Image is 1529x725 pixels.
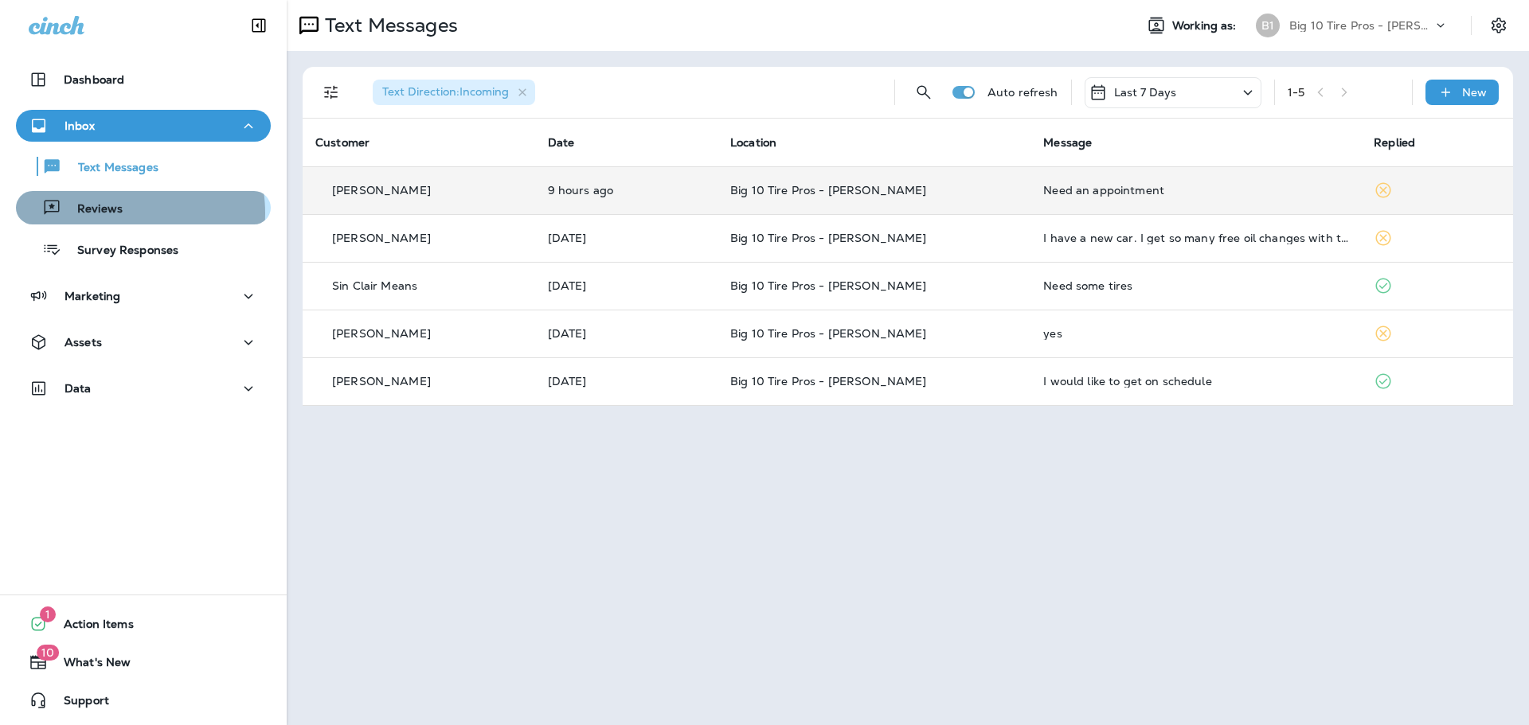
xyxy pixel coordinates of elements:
[332,279,417,292] p: Sin Clair Means
[548,184,705,197] p: Sep 30, 2025 09:08 PM
[730,135,776,150] span: Location
[1172,19,1240,33] span: Working as:
[332,184,431,197] p: [PERSON_NAME]
[548,279,705,292] p: Sep 24, 2025 10:39 AM
[332,375,431,388] p: [PERSON_NAME]
[16,150,271,183] button: Text Messages
[1484,11,1513,40] button: Settings
[48,694,109,713] span: Support
[315,76,347,108] button: Filters
[1043,279,1348,292] div: Need some tires
[315,135,370,150] span: Customer
[62,161,158,176] p: Text Messages
[16,280,271,312] button: Marketing
[987,86,1058,99] p: Auto refresh
[1462,86,1487,99] p: New
[65,336,102,349] p: Assets
[65,119,95,132] p: Inbox
[1114,86,1177,99] p: Last 7 Days
[1256,14,1280,37] div: B1
[548,327,705,340] p: Sep 23, 2025 09:58 AM
[16,608,271,640] button: 1Action Items
[16,684,271,716] button: Support
[16,232,271,266] button: Survey Responses
[40,606,56,622] span: 1
[908,76,940,108] button: Search Messages
[1043,184,1348,197] div: Need an appointment
[16,326,271,358] button: Assets
[16,64,271,95] button: Dashboard
[1043,232,1348,244] div: I have a new car. I get so many free oil changes with the number of miles on my car
[65,290,120,302] p: Marketing
[730,183,926,197] span: Big 10 Tire Pros - [PERSON_NAME]
[16,372,271,404] button: Data
[48,656,131,675] span: What's New
[65,382,92,395] p: Data
[16,646,271,678] button: 10What's New
[1374,135,1415,150] span: Replied
[548,375,705,388] p: Sep 23, 2025 09:16 AM
[730,231,926,245] span: Big 10 Tire Pros - [PERSON_NAME]
[1288,86,1304,99] div: 1 - 5
[48,618,134,637] span: Action Items
[332,232,431,244] p: [PERSON_NAME]
[319,14,458,37] p: Text Messages
[64,73,124,86] p: Dashboard
[61,244,178,259] p: Survey Responses
[730,374,926,388] span: Big 10 Tire Pros - [PERSON_NAME]
[237,10,281,41] button: Collapse Sidebar
[373,80,535,105] div: Text Direction:Incoming
[1043,375,1348,388] div: I would like to get on schedule
[730,326,926,341] span: Big 10 Tire Pros - [PERSON_NAME]
[332,327,431,340] p: [PERSON_NAME]
[1043,327,1348,340] div: yes
[1289,19,1433,32] p: Big 10 Tire Pros - [PERSON_NAME]
[548,232,705,244] p: Sep 28, 2025 10:28 AM
[1043,135,1092,150] span: Message
[61,202,123,217] p: Reviews
[37,645,59,661] span: 10
[548,135,575,150] span: Date
[16,191,271,224] button: Reviews
[730,279,926,293] span: Big 10 Tire Pros - [PERSON_NAME]
[382,84,509,99] span: Text Direction : Incoming
[16,110,271,142] button: Inbox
